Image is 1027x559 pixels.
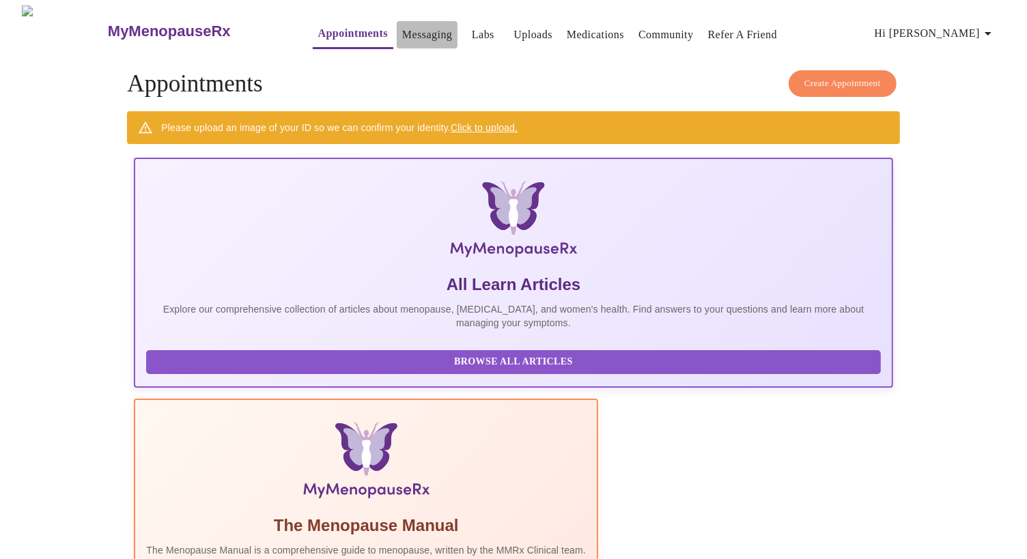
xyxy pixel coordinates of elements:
a: Browse All Articles [146,355,884,367]
button: Hi [PERSON_NAME] [869,20,1002,47]
a: Refer a Friend [708,25,778,44]
button: Labs [461,21,505,48]
img: MyMenopauseRx Logo [22,5,106,57]
div: Please upload an image of your ID so we can confirm your identity. [161,115,518,140]
button: Appointments [313,20,393,49]
button: Refer a Friend [703,21,783,48]
button: Uploads [508,21,558,48]
img: MyMenopauseRx Logo [260,181,766,263]
span: Browse All Articles [160,354,867,371]
p: The Menopause Manual is a comprehensive guide to menopause, written by the MMRx Clinical team. [146,543,586,557]
button: Community [633,21,699,48]
span: Hi [PERSON_NAME] [875,24,996,43]
button: Messaging [397,21,458,48]
p: Explore our comprehensive collection of articles about menopause, [MEDICAL_DATA], and women's hea... [146,302,880,330]
a: MyMenopauseRx [106,8,285,55]
a: Messaging [402,25,452,44]
img: Menopause Manual [216,422,516,504]
h5: All Learn Articles [146,274,880,296]
a: Appointments [318,24,388,43]
button: Medications [561,21,630,48]
h3: MyMenopauseRx [108,23,231,40]
h4: Appointments [127,70,899,98]
span: Create Appointment [804,76,881,91]
a: Community [638,25,694,44]
h5: The Menopause Manual [146,515,586,536]
a: Labs [472,25,494,44]
a: Uploads [513,25,552,44]
a: Click to upload. [451,122,518,133]
a: Medications [567,25,624,44]
button: Create Appointment [789,70,897,97]
button: Browse All Articles [146,350,880,374]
